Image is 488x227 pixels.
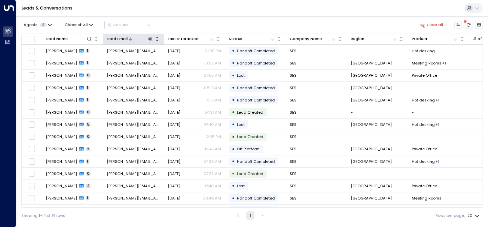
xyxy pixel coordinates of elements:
[63,21,96,29] span: Channel:
[412,122,435,127] span: Hot desking
[21,213,65,219] div: Showing 1-14 of 14 rows
[412,97,435,103] span: Hot desking
[237,146,260,152] span: Off Platform
[86,184,91,188] span: 4
[86,171,91,176] span: 0
[347,131,408,143] td: -
[237,73,245,78] span: Lost
[237,110,263,115] span: Lead Created
[28,84,35,91] span: Toggle select row
[46,48,77,54] span: Leanne Chatt
[107,110,160,115] span: Oliver.Levesley@knightfrank.com
[86,196,89,201] span: 1
[435,122,439,127] div: Private Office
[229,36,242,42] div: Status
[204,171,221,176] p: 07:32 AM
[28,170,35,177] span: Toggle select row
[86,159,89,164] span: 1
[24,23,38,27] span: Agents
[168,48,180,54] span: Aug 08, 2025
[63,21,96,29] button: Channel:All
[107,122,160,127] span: Oliver.Levesley@knightfrank.com
[408,106,469,118] td: -
[168,85,180,91] span: Jul 31, 2025
[28,121,35,128] span: Toggle select row
[46,85,77,91] span: Leanne Chatt
[168,97,180,103] span: Sep 05, 2025
[412,195,442,201] span: Meeting Rooms
[205,48,221,54] p: 01:05 PM
[46,159,77,164] span: Leanne Chatt
[351,122,392,127] span: London
[46,122,77,127] span: Leanne Chatt
[107,171,160,176] span: Oliver.Levesley@knightfrank.com
[351,159,392,164] span: London
[46,73,77,78] span: Leanne Chatt
[203,183,221,189] p: 07:40 AM
[237,171,263,176] span: Lead Created
[204,60,221,66] p: 10:02 AM
[408,82,469,94] td: -
[412,159,435,164] span: Hot desking
[412,183,437,189] span: Private Office
[168,36,215,42] div: Last Interacted
[204,85,221,91] p: 08:13 AM
[107,159,160,164] span: Oliver.Levesley@knightfrank.com
[28,146,35,152] span: Toggle select row
[232,145,235,154] div: •
[168,171,180,176] span: Jul 14, 2025
[351,97,392,103] span: London
[204,110,221,115] p: 04:31 AM
[46,60,77,66] span: Leanne Chatt
[107,134,160,139] span: Oliver.Levesley@knightfrank.com
[28,60,35,67] span: Toggle select row
[107,97,160,103] span: Oliver.Levesley@knightfrank.com
[46,110,77,115] span: Leanne Chatt
[290,97,297,103] span: SES
[168,195,180,201] span: Jul 17, 2025
[237,122,245,127] span: Lost
[168,36,199,42] div: Last Interacted
[408,205,469,216] td: -
[237,48,275,54] span: Handoff Completed
[290,159,297,164] span: SES
[86,86,89,90] span: 1
[232,169,235,178] div: •
[107,60,160,66] span: Oliver.Levesley@knightfrank.com
[475,21,483,29] button: Archived Leads
[435,159,439,164] div: Private Office
[86,110,91,115] span: 0
[168,110,180,115] span: Sep 25, 2025
[40,23,46,27] span: 2
[205,146,221,152] p: 12:45 AM
[229,36,276,42] div: Status
[205,134,221,139] p: 12:25 PM
[203,159,221,164] p: 04:33 AM
[107,85,160,91] span: Oliver.Levesley@knightfrank.com
[237,97,275,103] span: Handoff Completed
[412,73,437,78] span: Private Office
[351,183,392,189] span: London
[232,132,235,141] div: •
[232,46,235,55] div: •
[46,97,77,103] span: Leanne Chatt
[104,21,153,29] button: Actions
[232,95,235,105] div: •
[237,183,245,189] span: Lost
[28,133,35,140] span: Toggle select row
[467,211,481,220] div: 20
[351,85,392,91] span: London
[232,71,235,80] div: •
[28,36,35,42] span: Toggle select all
[46,195,77,201] span: Leanne Chatt
[107,73,160,78] span: Oliver.Levesley@knightfrank.com
[28,183,35,189] span: Toggle select row
[347,168,408,179] td: -
[203,195,221,201] p: 08:49 AM
[232,58,235,68] div: •
[351,60,392,66] span: London
[107,195,160,201] span: Oliver.Levesley@knightfrank.com
[351,36,364,42] div: Region
[86,73,91,78] span: 6
[290,60,297,66] span: SES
